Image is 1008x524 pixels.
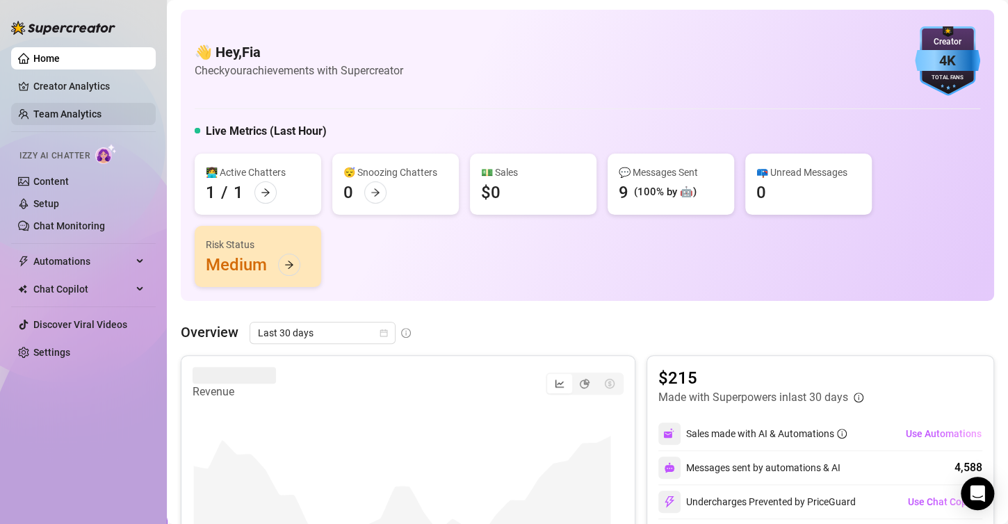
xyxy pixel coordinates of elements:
div: 0 [343,181,353,204]
div: Undercharges Prevented by PriceGuard [658,491,856,513]
span: arrow-right [371,188,380,197]
div: 👩‍💻 Active Chatters [206,165,310,180]
div: 1 [234,181,243,204]
div: 😴 Snoozing Chatters [343,165,448,180]
span: info-circle [837,429,847,439]
img: Chat Copilot [18,284,27,294]
div: Total Fans [915,74,980,83]
a: Chat Monitoring [33,220,105,231]
article: Made with Superpowers in last 30 days [658,389,848,406]
div: 1 [206,181,216,204]
img: blue-badge-DgoSNQY1.svg [915,26,980,96]
img: AI Chatter [95,144,117,164]
span: pie-chart [580,379,590,388]
div: Sales made with AI & Automations [686,426,847,441]
div: Messages sent by automations & AI [658,457,840,479]
div: 9 [619,181,628,204]
span: Automations [33,250,132,272]
span: arrow-right [261,188,270,197]
div: 0 [756,181,766,204]
article: Revenue [193,384,276,400]
div: Open Intercom Messenger [961,477,994,510]
article: Overview [181,322,238,343]
button: Use Automations [905,423,982,445]
a: Home [33,53,60,64]
button: Use Chat Copilot [907,491,982,513]
div: 💵 Sales [481,165,585,180]
div: segmented control [546,372,624,395]
a: Creator Analytics [33,75,145,97]
span: info-circle [854,393,863,402]
span: calendar [380,329,388,337]
a: Content [33,176,69,187]
a: Discover Viral Videos [33,319,127,330]
img: logo-BBDzfeDw.svg [11,21,115,35]
div: Risk Status [206,237,310,252]
span: line-chart [555,379,564,388]
a: Settings [33,347,70,358]
img: svg%3e [664,462,675,473]
span: arrow-right [284,260,294,270]
div: $0 [481,181,501,204]
a: Team Analytics [33,108,101,120]
div: 4K [915,50,980,72]
article: $215 [658,367,863,389]
span: Last 30 days [258,322,387,343]
a: Setup [33,198,59,209]
div: (100% by 🤖) [634,184,697,201]
span: info-circle [401,328,411,338]
h5: Live Metrics (Last Hour) [206,123,327,140]
span: thunderbolt [18,256,29,267]
span: Use Automations [906,428,982,439]
div: 📪 Unread Messages [756,165,861,180]
img: svg%3e [663,496,676,508]
h4: 👋 Hey, Fia [195,42,403,62]
div: 4,588 [954,459,982,476]
span: Use Chat Copilot [908,496,982,507]
div: 💬 Messages Sent [619,165,723,180]
span: Izzy AI Chatter [19,149,90,163]
article: Check your achievements with Supercreator [195,62,403,79]
span: dollar-circle [605,379,615,388]
div: Creator [915,35,980,49]
span: Chat Copilot [33,278,132,300]
img: svg%3e [663,427,676,440]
